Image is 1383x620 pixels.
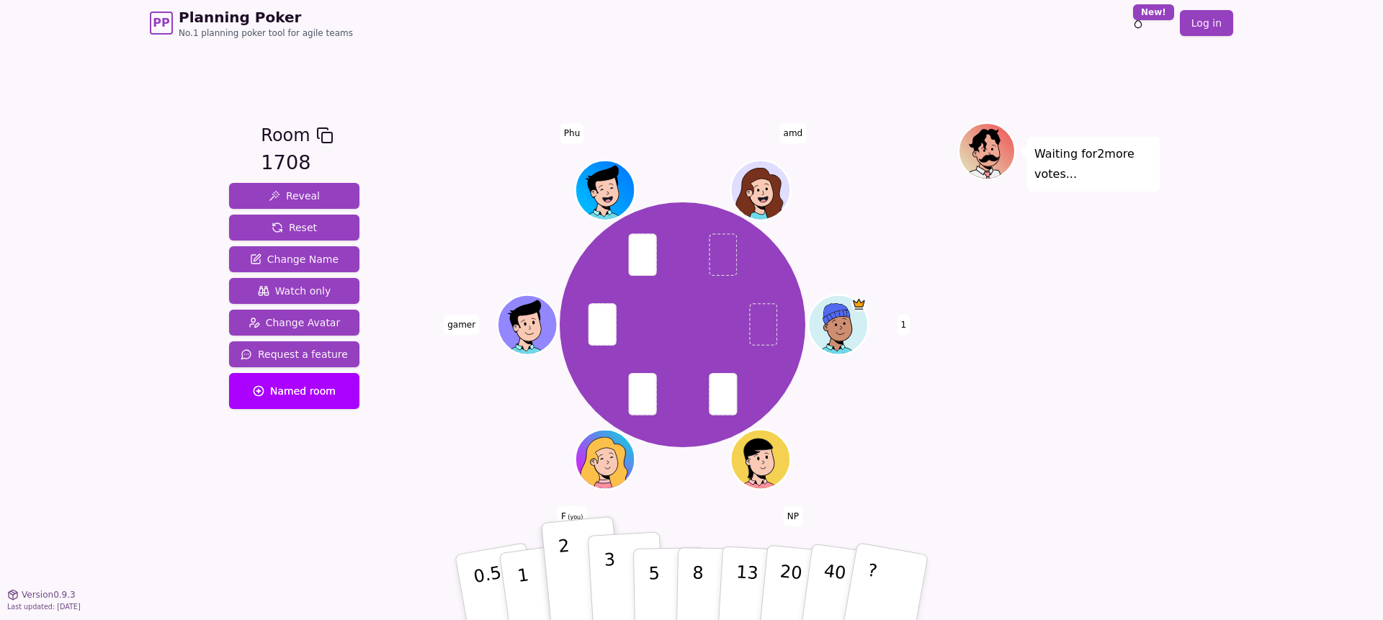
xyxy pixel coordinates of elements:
[784,506,802,526] span: Click to change your name
[1034,144,1152,184] p: Waiting for 2 more votes...
[261,148,333,178] div: 1708
[7,603,81,611] span: Last updated: [DATE]
[566,513,583,520] span: (you)
[1125,10,1151,36] button: New!
[241,347,348,361] span: Request a feature
[897,315,910,335] span: Click to change your name
[249,315,341,330] span: Change Avatar
[250,252,339,266] span: Change Name
[577,431,633,488] button: Click to change your avatar
[179,27,353,39] span: No.1 planning poker tool for agile teams
[261,122,310,148] span: Room
[179,7,353,27] span: Planning Poker
[229,278,359,304] button: Watch only
[22,589,76,601] span: Version 0.9.3
[7,589,76,601] button: Version0.9.3
[253,384,336,398] span: Named room
[229,373,359,409] button: Named room
[1180,10,1233,36] a: Log in
[780,123,807,143] span: Click to change your name
[153,14,169,32] span: PP
[444,315,479,335] span: Click to change your name
[560,123,583,143] span: Click to change your name
[851,297,867,312] span: 1 is the host
[229,310,359,336] button: Change Avatar
[1133,4,1174,20] div: New!
[558,536,576,614] p: 2
[229,215,359,241] button: Reset
[150,7,353,39] a: PPPlanning PokerNo.1 planning poker tool for agile teams
[258,284,331,298] span: Watch only
[558,506,586,526] span: Click to change your name
[229,246,359,272] button: Change Name
[229,341,359,367] button: Request a feature
[272,220,317,235] span: Reset
[229,183,359,209] button: Reveal
[269,189,320,203] span: Reveal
